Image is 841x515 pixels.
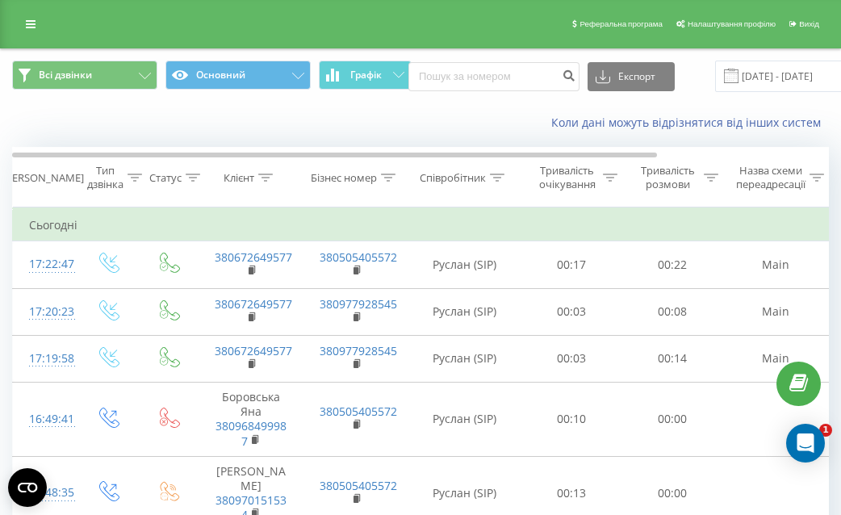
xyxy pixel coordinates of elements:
a: 380672649577 [215,343,292,358]
div: 17:19:58 [29,343,61,375]
div: Бізнес номер [311,171,377,185]
div: 16:48:35 [29,477,61,509]
a: 380505405572 [320,404,397,419]
div: 17:22:47 [29,249,61,280]
div: Клієнт [224,171,254,185]
td: Руслан (SIP) [408,335,521,382]
td: 00:03 [521,335,622,382]
a: Коли дані можуть відрізнятися вiд інших систем [551,115,829,130]
td: Main [723,288,828,335]
div: [PERSON_NAME] [2,171,84,185]
td: Руслан (SIP) [408,241,521,288]
td: 00:03 [521,288,622,335]
button: Графік [319,61,412,90]
td: 00:17 [521,241,622,288]
div: Open Intercom Messenger [786,424,825,463]
span: Всі дзвінки [39,69,92,82]
div: 16:49:41 [29,404,61,435]
a: 380505405572 [320,249,397,265]
td: Боровська Яна [199,382,303,456]
button: Експорт [588,62,675,91]
button: Всі дзвінки [12,61,157,90]
a: 380968499987 [215,418,287,448]
td: 00:22 [622,241,723,288]
div: Тривалість розмови [636,164,700,191]
button: Open CMP widget [8,468,47,507]
input: Пошук за номером [408,62,579,91]
div: 17:20:23 [29,296,61,328]
button: Основний [165,61,311,90]
td: Руслан (SIP) [408,382,521,456]
div: Тип дзвінка [87,164,123,191]
div: Назва схеми переадресації [736,164,805,191]
td: 00:08 [622,288,723,335]
td: 00:14 [622,335,723,382]
td: 00:10 [521,382,622,456]
a: 380672649577 [215,249,292,265]
td: Main [723,335,828,382]
div: Співробітник [420,171,486,185]
div: Статус [149,171,182,185]
span: Графік [350,69,382,81]
td: Main [723,241,828,288]
span: 1 [819,424,832,437]
span: Налаштування профілю [688,19,776,28]
span: Реферальна програма [579,19,663,28]
div: Тривалість очікування [535,164,599,191]
span: Вихід [799,19,819,28]
td: 00:00 [622,382,723,456]
a: 380505405572 [320,478,397,493]
td: Руслан (SIP) [408,288,521,335]
a: 380672649577 [215,296,292,312]
a: 380977928545 [320,296,397,312]
a: 380977928545 [320,343,397,358]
